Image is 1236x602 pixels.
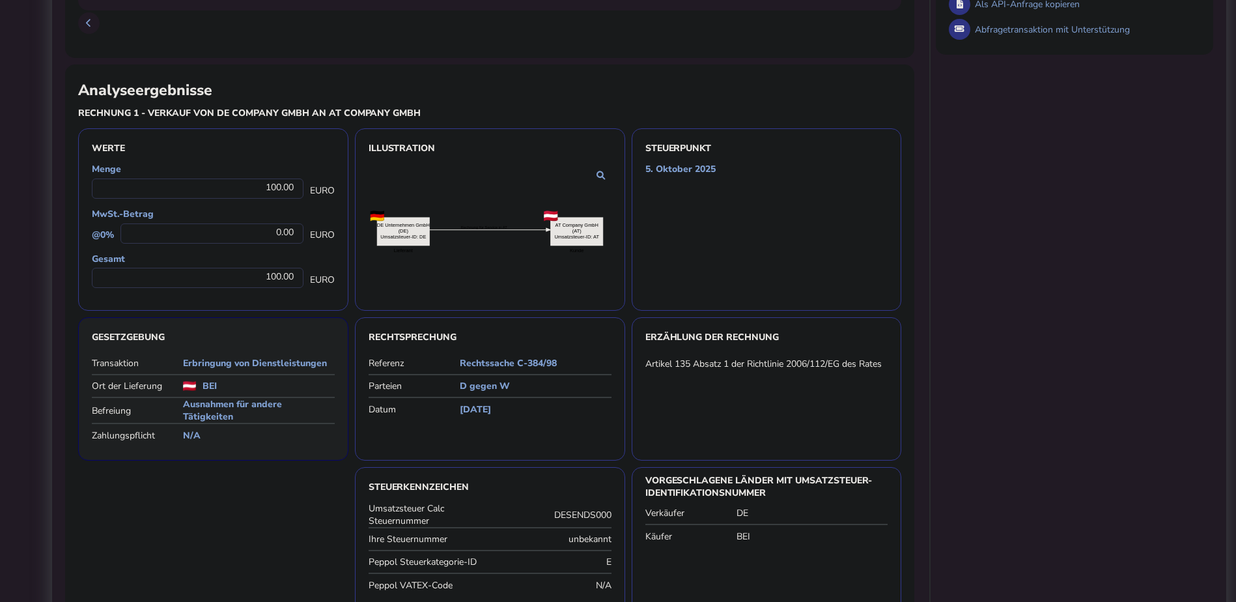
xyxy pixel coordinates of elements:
label: Gesamt [92,253,335,265]
h5: D gegen W [460,380,611,392]
text: (DE) [372,211,382,218]
h3: Steuerpunkt [645,142,888,154]
img: at.png [183,381,196,391]
button: Previous [78,12,100,34]
span: EURO [310,184,335,197]
div: DESENDS000 [493,509,611,521]
text: Umsatzsteuer-ID: AT [554,234,599,240]
h5: Ausnahmen für andere Tätigkeiten [183,398,335,423]
text: (AT) [572,228,581,234]
div: DE [737,507,888,519]
text: (DE) [398,228,408,234]
label: Peppol Steuerkategorie-ID [369,556,487,568]
h3: Rechnung 1 - Verkauf von DE Company GmbH an AT Company GmbH [78,107,486,119]
span: EURO [310,274,335,286]
h3: Rechtsprechung [369,331,611,343]
label: Referenz [369,357,460,369]
div: Abfragetransaktion mit Unterstützung [972,17,1200,42]
label: @0% [92,229,114,241]
label: Datum [369,403,460,416]
label: Verkäufer [645,507,737,519]
text: AT Company GmbH [555,222,598,228]
textpath: Rechnung für Service in AT [460,225,507,229]
div: unbekannt [493,533,611,545]
h3: Erzählung der Rechnung [645,331,888,343]
text: Umsatzsteuer-ID: DE [380,234,426,240]
label: Umsatzsteuer Calc Steuernummer [369,502,487,527]
label: Ort der Lieferung [92,380,183,392]
text: Lieferant [393,248,413,254]
label: Peppol VATEX-Code [369,579,487,592]
h3: Vorgeschlagene Länder mit Umsatzsteuer-Identifikationsnummer [645,481,888,493]
font: Illustration [369,142,436,154]
h5: BEI [203,380,217,392]
div: 100.00 [92,179,303,199]
label: Parteien [369,380,460,392]
h2: Analyseergebnisse [78,80,212,100]
label: Käufer [645,530,737,543]
h5: 5. Oktober 2025 [645,163,716,175]
h5: Rechtssache C-384/98 [460,357,611,369]
h3: Werte [92,142,335,154]
text: DE Unternehmen GmbH [376,222,429,228]
h5: [DATE] [460,403,611,416]
div: BEI [737,530,888,543]
div: E [493,556,611,568]
h5: Erbringung von Dienstleistungen [183,357,335,369]
label: Ihre Steuernummer [369,533,487,545]
div: N/A [493,579,611,592]
font: Gesetzgebung [92,331,165,343]
h3: Steuerkennzeichen [369,481,611,493]
text: (AT) [546,211,554,218]
span: EURO [310,229,335,241]
label: Befreiung [92,405,183,417]
text: Kunde [570,248,584,254]
label: MwSt.-Betrag [92,208,335,220]
div: Artikel 135 Absatz 1 der Richtlinie 2006/112/EG des Rates [645,358,888,370]
label: Zahlungspflicht [92,429,183,442]
div: 0.00 [120,223,303,244]
h5: N/A [183,429,335,442]
button: Query transaction with support [949,19,970,40]
div: 100.00 [92,268,303,288]
label: Transaktion [92,357,183,369]
label: Menge [92,163,335,175]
